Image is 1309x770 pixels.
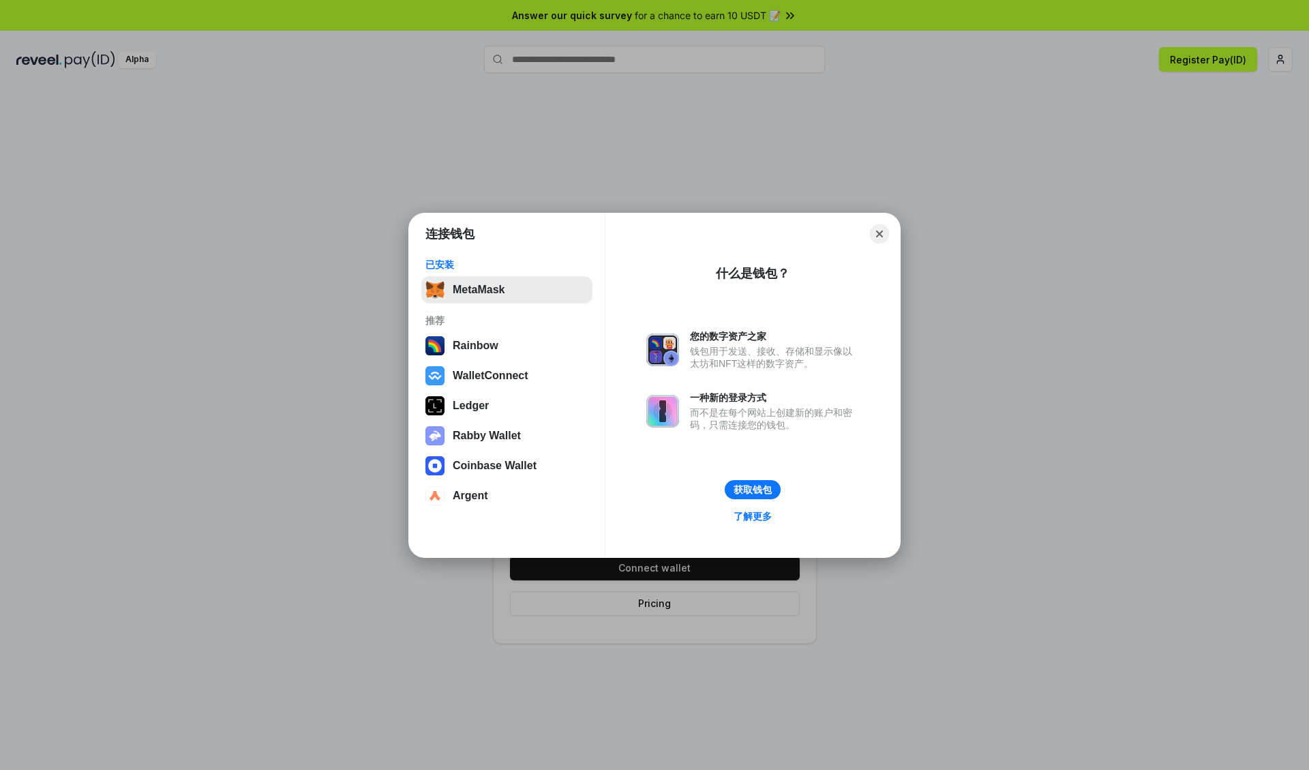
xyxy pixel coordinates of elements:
[425,280,445,299] img: svg+xml,%3Csvg%20fill%3D%22none%22%20height%3D%2233%22%20viewBox%3D%220%200%2035%2033%22%20width%...
[421,276,592,303] button: MetaMask
[425,426,445,445] img: svg+xml,%3Csvg%20xmlns%3D%22http%3A%2F%2Fwww.w3.org%2F2000%2Fsvg%22%20fill%3D%22none%22%20viewBox...
[425,456,445,475] img: svg+xml,%3Csvg%20width%3D%2228%22%20height%3D%2228%22%20viewBox%3D%220%200%2028%2028%22%20fill%3D...
[425,396,445,415] img: svg+xml,%3Csvg%20xmlns%3D%22http%3A%2F%2Fwww.w3.org%2F2000%2Fsvg%22%20width%3D%2228%22%20height%3...
[421,452,592,479] button: Coinbase Wallet
[646,395,679,428] img: svg+xml,%3Csvg%20xmlns%3D%22http%3A%2F%2Fwww.w3.org%2F2000%2Fsvg%22%20fill%3D%22none%22%20viewBox...
[421,422,592,449] button: Rabby Wallet
[646,334,679,366] img: svg+xml,%3Csvg%20xmlns%3D%22http%3A%2F%2Fwww.w3.org%2F2000%2Fsvg%22%20fill%3D%22none%22%20viewBox...
[734,484,772,496] div: 获取钱包
[716,265,789,282] div: 什么是钱包？
[690,345,859,370] div: 钱包用于发送、接收、存储和显示像以太坊和NFT这样的数字资产。
[425,226,475,242] h1: 连接钱包
[453,370,528,382] div: WalletConnect
[453,400,489,412] div: Ledger
[453,490,488,502] div: Argent
[453,284,505,296] div: MetaMask
[425,336,445,355] img: svg+xml,%3Csvg%20width%3D%22120%22%20height%3D%22120%22%20viewBox%3D%220%200%20120%20120%22%20fil...
[421,332,592,359] button: Rainbow
[734,510,772,522] div: 了解更多
[425,366,445,385] img: svg+xml,%3Csvg%20width%3D%2228%22%20height%3D%2228%22%20viewBox%3D%220%200%2028%2028%22%20fill%3D...
[421,482,592,509] button: Argent
[453,460,537,472] div: Coinbase Wallet
[425,314,588,327] div: 推荐
[421,392,592,419] button: Ledger
[690,330,859,342] div: 您的数字资产之家
[870,224,889,243] button: Close
[425,258,588,271] div: 已安装
[453,430,521,442] div: Rabby Wallet
[453,340,498,352] div: Rainbow
[690,391,859,404] div: 一种新的登录方式
[690,406,859,431] div: 而不是在每个网站上创建新的账户和密码，只需连接您的钱包。
[725,507,780,525] a: 了解更多
[725,480,781,499] button: 获取钱包
[425,486,445,505] img: svg+xml,%3Csvg%20width%3D%2228%22%20height%3D%2228%22%20viewBox%3D%220%200%2028%2028%22%20fill%3D...
[421,362,592,389] button: WalletConnect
